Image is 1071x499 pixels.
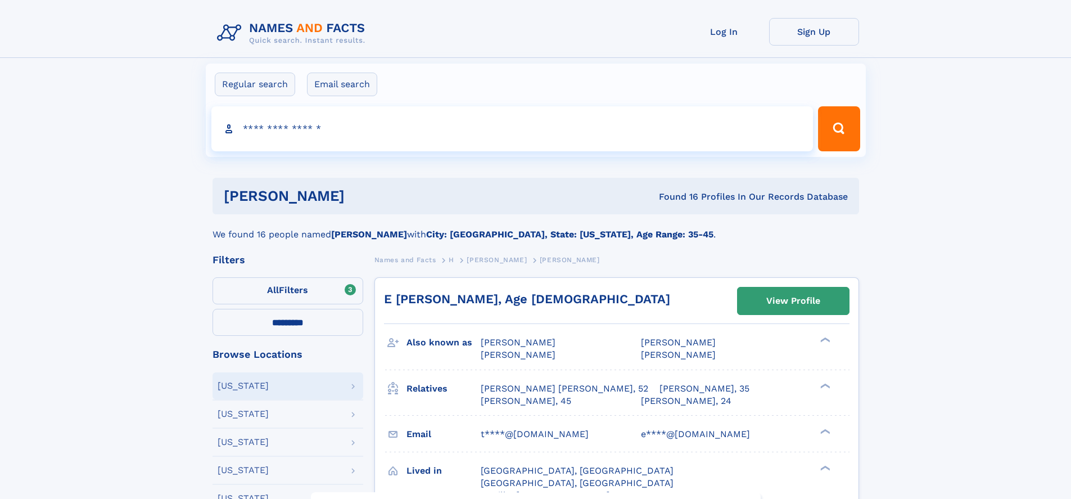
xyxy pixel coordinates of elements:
a: [PERSON_NAME] [467,253,527,267]
span: H [449,256,454,264]
h3: Lived in [406,461,481,480]
div: ❯ [817,464,831,471]
span: [PERSON_NAME] [481,337,555,348]
span: [GEOGRAPHIC_DATA], [GEOGRAPHIC_DATA] [481,478,674,488]
a: [PERSON_NAME], 24 [641,395,731,407]
div: [US_STATE] [218,466,269,475]
a: View Profile [738,287,849,314]
h3: Relatives [406,379,481,398]
div: View Profile [766,288,820,314]
a: [PERSON_NAME], 45 [481,395,571,407]
img: Logo Names and Facts [213,18,374,48]
h3: Also known as [406,333,481,352]
div: Found 16 Profiles In Our Records Database [501,191,848,203]
a: Sign Up [769,18,859,46]
a: Names and Facts [374,253,436,267]
div: ❯ [817,336,831,344]
span: [GEOGRAPHIC_DATA], [GEOGRAPHIC_DATA] [481,465,674,476]
a: Log In [679,18,769,46]
div: Filters [213,255,363,265]
a: [PERSON_NAME] [PERSON_NAME], 52 [481,383,648,395]
div: We found 16 people named with . [213,214,859,241]
div: ❯ [817,428,831,435]
span: All [267,285,279,295]
h3: Email [406,425,481,444]
span: [PERSON_NAME] [481,349,555,360]
div: Browse Locations [213,349,363,359]
label: Regular search [215,73,295,96]
div: [US_STATE] [218,438,269,447]
button: Search Button [818,106,860,151]
div: ❯ [817,382,831,389]
a: H [449,253,454,267]
b: City: [GEOGRAPHIC_DATA], State: [US_STATE], Age Range: 35-45 [426,229,713,240]
span: [PERSON_NAME] [641,337,716,348]
b: [PERSON_NAME] [331,229,407,240]
a: [PERSON_NAME], 35 [659,383,749,395]
input: search input [211,106,814,151]
span: [PERSON_NAME] [641,349,716,360]
label: Filters [213,277,363,304]
span: [PERSON_NAME] [540,256,600,264]
label: Email search [307,73,377,96]
h1: [PERSON_NAME] [224,189,502,203]
div: [US_STATE] [218,410,269,419]
div: [US_STATE] [218,381,269,390]
span: [PERSON_NAME] [467,256,527,264]
a: E [PERSON_NAME], Age [DEMOGRAPHIC_DATA] [384,292,670,306]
